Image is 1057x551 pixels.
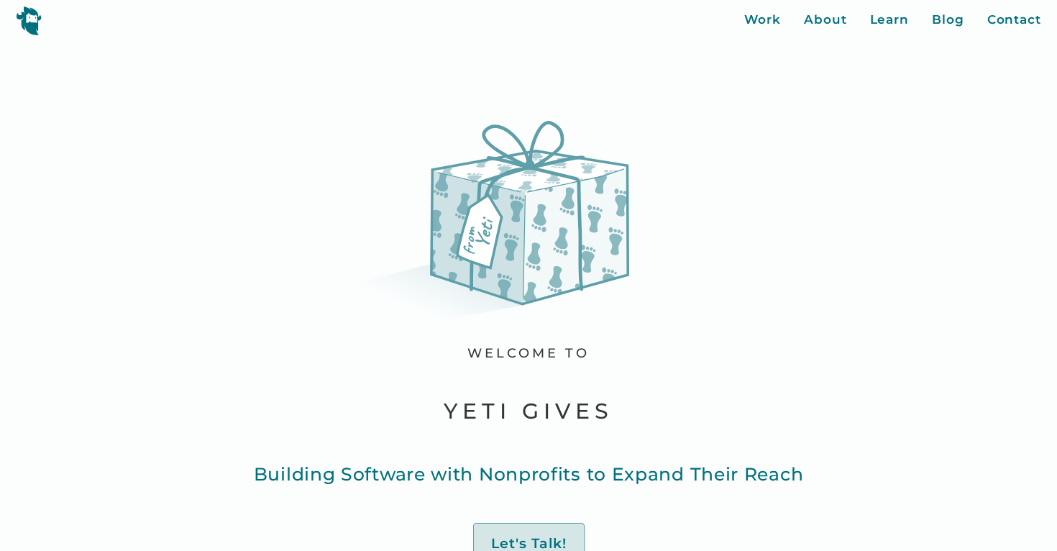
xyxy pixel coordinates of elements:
p: Building Software with Nonprofits to Expand Their Reach [254,460,804,488]
div: welcome to [467,345,590,362]
a: Learn [870,11,910,29]
a: Blog [932,11,964,29]
img: a gift box from yeti wrapped in bigfoot wrapping paper [353,121,629,322]
img: yeti logo icon [16,6,42,35]
a: Contact [987,11,1041,29]
h1: yeti gives [444,397,613,425]
a: Work [744,11,781,29]
a: About [804,11,847,29]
